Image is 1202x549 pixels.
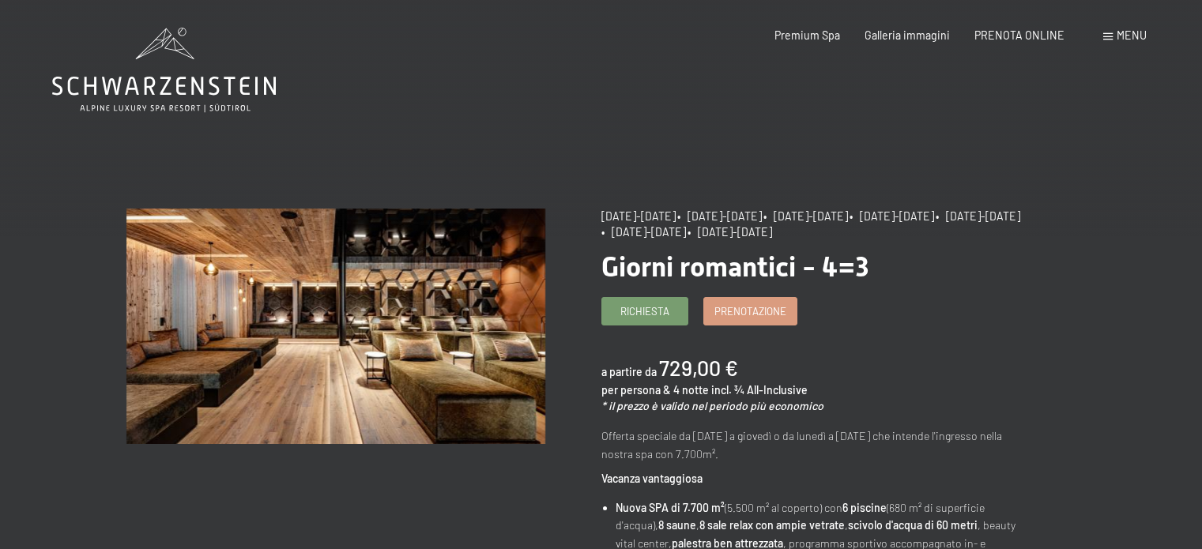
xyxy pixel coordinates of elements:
a: PRENOTA ONLINE [974,28,1064,42]
span: Giorni romantici - 4=3 [601,250,869,283]
span: • [DATE]-[DATE] [601,225,686,239]
a: Richiesta [602,298,688,324]
span: incl. ¾ All-Inclusive [711,383,808,397]
a: Galleria immagini [865,28,950,42]
span: [DATE]-[DATE] [601,209,676,223]
strong: Nuova SPA di 7.700 m² [616,501,725,514]
span: a partire da [601,365,657,378]
strong: Vacanza vantaggiosa [601,472,703,485]
span: Prenotazione [714,304,786,318]
span: Richiesta [620,304,669,318]
b: 729,00 € [659,355,738,380]
em: * il prezzo è valido nel periodo più economico [601,399,823,412]
span: • [DATE]-[DATE] [688,225,772,239]
span: per persona & [601,383,671,397]
strong: 6 piscine [842,501,887,514]
span: Menu [1117,28,1147,42]
span: • [DATE]-[DATE] [936,209,1020,223]
a: Prenotazione [704,298,797,324]
img: Giorni romantici - 4=3 [126,209,545,444]
span: 4 notte [673,383,709,397]
span: • [DATE]-[DATE] [850,209,934,223]
span: • [DATE]-[DATE] [677,209,762,223]
span: • [DATE]-[DATE] [763,209,848,223]
strong: 8 saune [658,518,696,532]
a: Premium Spa [774,28,840,42]
p: Offerta speciale da [DATE] a giovedì o da lunedì a [DATE] che intende l'ingresso nella nostra spa... [601,427,1020,463]
strong: 8 sale relax con ampie vetrate [699,518,845,532]
strong: scivolo d'acqua di 60 metri [848,518,978,532]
